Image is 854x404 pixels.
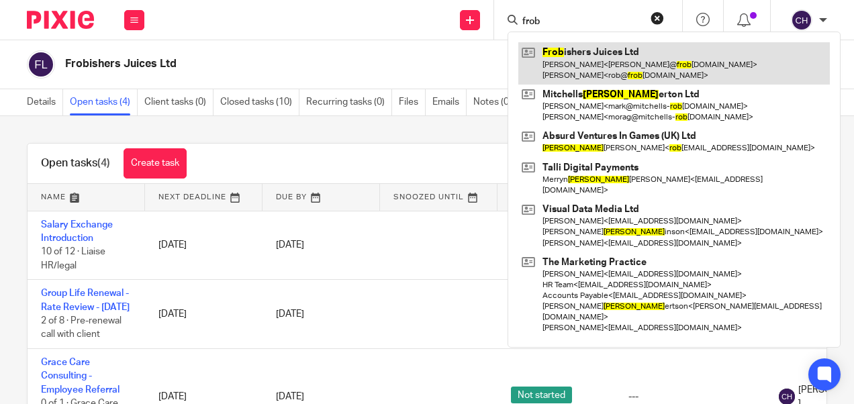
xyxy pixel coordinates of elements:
a: Grace Care Consulting - Employee Referral [41,358,120,395]
span: (4) [97,158,110,168]
a: Group Life Renewal - Rate Review - [DATE] [41,289,130,311]
span: 10 of 12 · Liaise HR/legal [41,247,105,270]
span: [DATE] [276,392,304,401]
a: Files [399,89,426,115]
a: Salary Exchange Introduction [41,220,113,243]
span: Snoozed Until [393,193,464,201]
span: 2 of 8 · Pre-renewal call with client [41,316,122,340]
a: Closed tasks (10) [220,89,299,115]
a: Open tasks (4) [70,89,138,115]
img: svg%3E [27,50,55,79]
a: Create task [124,148,187,179]
div: --- [628,390,752,403]
a: Client tasks (0) [144,89,213,115]
input: Search [521,16,642,28]
td: [DATE] [145,211,263,280]
a: Details [27,89,63,115]
button: Clear [651,11,664,25]
span: [DATE] [276,240,304,250]
h2: Frobishers Juices Ltd [65,57,528,71]
a: Emails [432,89,467,115]
h1: Open tasks [41,156,110,170]
a: Notes (0) [473,89,519,115]
span: [DATE] [276,309,304,319]
img: Pixie [27,11,94,29]
img: svg%3E [791,9,812,31]
td: [DATE] [145,280,263,349]
a: Recurring tasks (0) [306,89,392,115]
span: Not started [511,387,572,403]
